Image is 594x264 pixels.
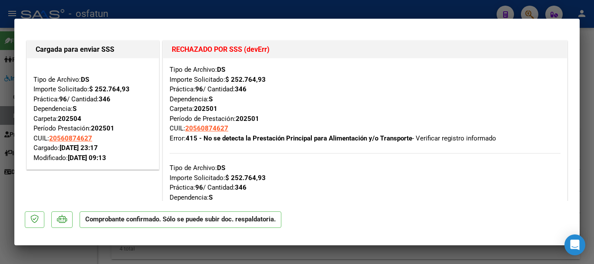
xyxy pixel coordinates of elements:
[185,124,228,132] span: 20560874627
[235,85,247,93] strong: 346
[59,95,67,103] strong: 96
[99,95,110,103] strong: 346
[172,44,558,55] h1: RECHAZADO POR SSS (devErr)
[170,143,561,241] div: Tipo de Archivo: Importe Solicitado: Práctica: / Cantidad: Dependencia: Carpeta: Período de Prest...
[186,134,412,142] strong: 415 - No se detecta la Prestación Principal para Alimentación y/o Transporte
[33,65,152,163] div: Tipo de Archivo: Importe Solicitado: Práctica: / Cantidad: Dependencia: Carpeta: Período Prestaci...
[225,76,266,84] strong: $ 252.764,93
[225,174,266,182] strong: $ 252.764,93
[81,76,89,84] strong: DS
[73,105,77,113] strong: S
[91,124,114,132] strong: 202501
[33,154,106,162] span: Modificado:
[564,234,585,255] div: Open Intercom Messenger
[236,115,259,123] strong: 202501
[195,184,203,191] strong: 96
[49,134,92,142] span: 20560874627
[89,85,130,93] strong: $ 252.764,93
[195,85,203,93] strong: 96
[80,211,281,228] p: Comprobante confirmado. Sólo se puede subir doc. respaldatoria.
[217,66,225,74] strong: DS
[36,44,150,55] h1: Cargada para enviar SSS
[170,65,561,143] div: Tipo de Archivo: Importe Solicitado: Práctica: / Cantidad: Dependencia: Carpeta: Período de Prest...
[58,115,81,123] strong: 202504
[217,164,225,172] strong: DS
[209,194,213,201] strong: S
[235,184,247,191] strong: 346
[209,95,213,103] strong: S
[60,144,98,152] strong: [DATE] 23:17
[194,105,217,113] strong: 202501
[68,154,106,162] strong: [DATE] 09:13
